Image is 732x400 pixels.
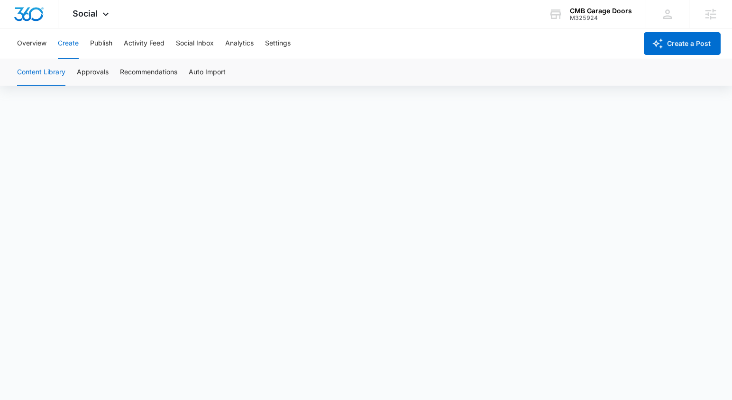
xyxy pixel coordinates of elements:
[73,9,98,18] span: Social
[90,28,112,59] button: Publish
[120,59,177,86] button: Recommendations
[644,32,721,55] button: Create a Post
[265,28,291,59] button: Settings
[17,28,46,59] button: Overview
[570,7,632,15] div: account name
[58,28,79,59] button: Create
[77,59,109,86] button: Approvals
[17,59,65,86] button: Content Library
[570,15,632,21] div: account id
[189,59,226,86] button: Auto Import
[176,28,214,59] button: Social Inbox
[124,28,165,59] button: Activity Feed
[225,28,254,59] button: Analytics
